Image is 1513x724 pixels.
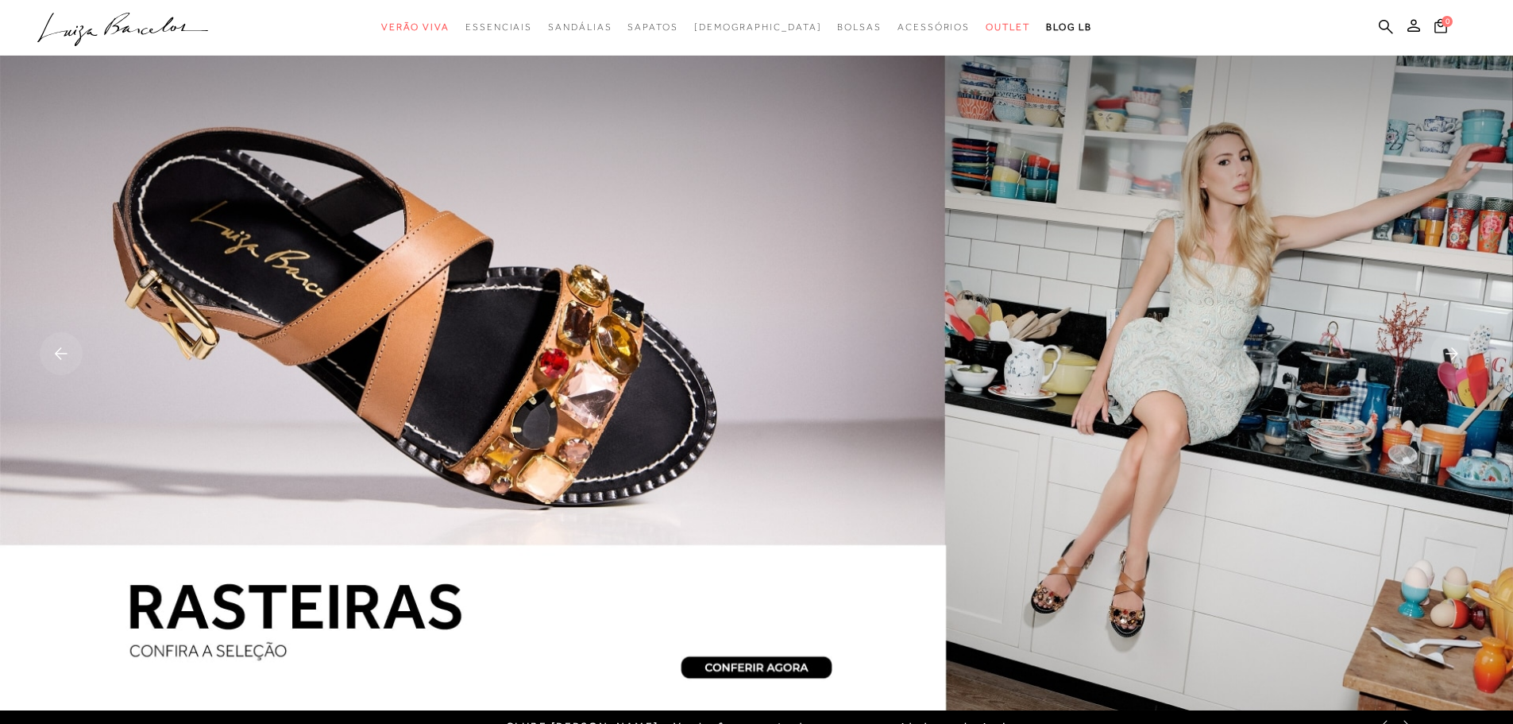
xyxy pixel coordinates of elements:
a: noSubCategoriesText [694,13,822,42]
a: categoryNavScreenReaderText [986,13,1030,42]
span: Sapatos [627,21,677,33]
span: BLOG LB [1046,21,1092,33]
span: Sandálias [548,21,612,33]
span: [DEMOGRAPHIC_DATA] [694,21,822,33]
a: categoryNavScreenReaderText [381,13,450,42]
a: categoryNavScreenReaderText [465,13,532,42]
span: Verão Viva [381,21,450,33]
span: Outlet [986,21,1030,33]
span: 0 [1442,16,1453,27]
span: Essenciais [465,21,532,33]
span: Bolsas [837,21,882,33]
a: BLOG LB [1046,13,1092,42]
a: categoryNavScreenReaderText [837,13,882,42]
a: categoryNavScreenReaderText [548,13,612,42]
a: categoryNavScreenReaderText [897,13,970,42]
a: categoryNavScreenReaderText [627,13,677,42]
span: Acessórios [897,21,970,33]
button: 0 [1430,17,1452,39]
